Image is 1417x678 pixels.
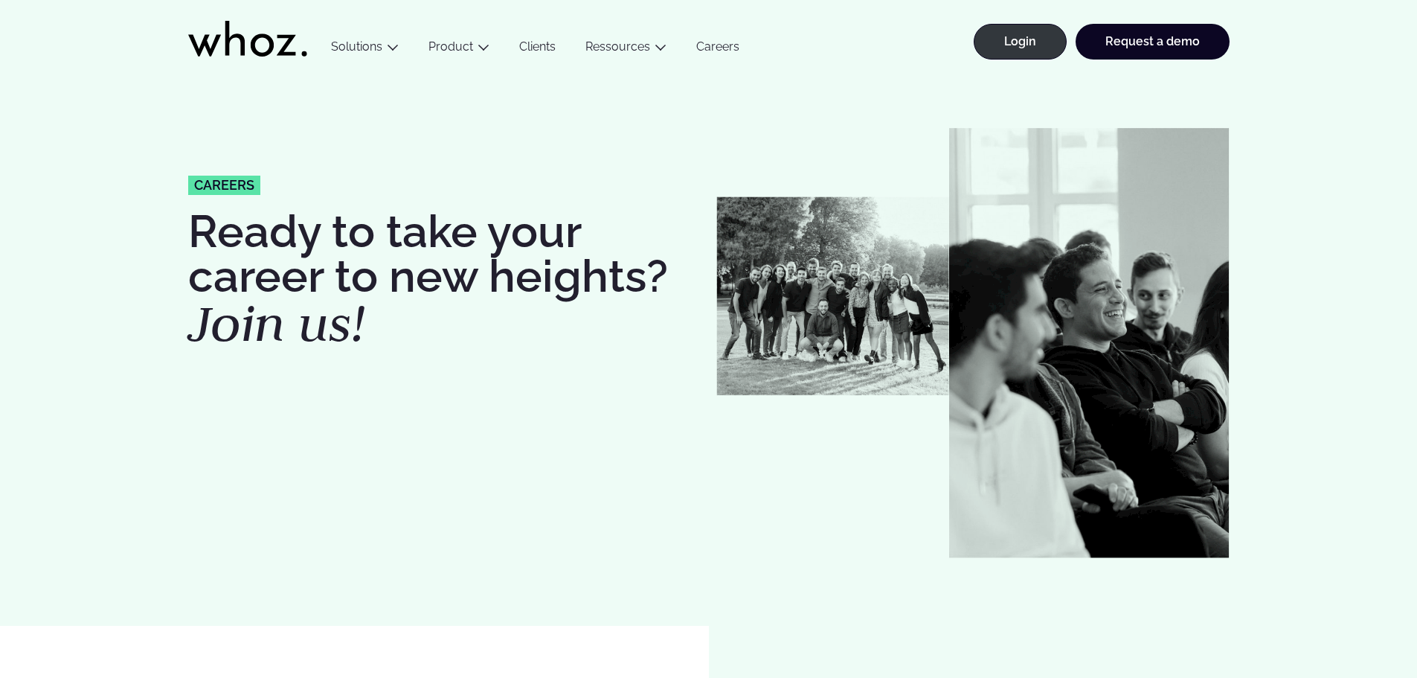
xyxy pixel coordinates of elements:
button: Product [414,39,504,60]
button: Ressources [571,39,681,60]
a: Careers [681,39,754,60]
a: Request a demo [1076,24,1230,60]
a: Ressources [585,39,650,54]
a: Clients [504,39,571,60]
h1: Ready to take your career to new heights? [188,209,701,349]
span: careers [194,179,254,192]
em: Join us! [188,290,365,356]
button: Solutions [316,39,414,60]
a: Product [428,39,473,54]
img: Whozzies-Team-Revenue [716,197,949,396]
a: Login [974,24,1067,60]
